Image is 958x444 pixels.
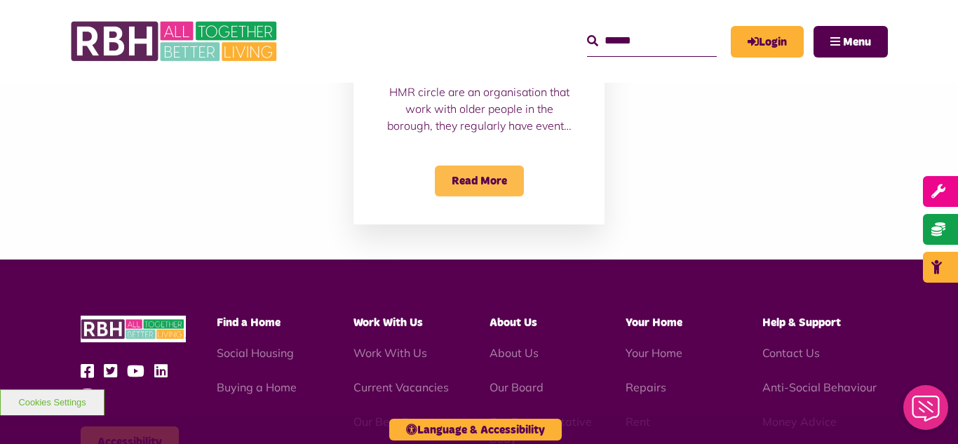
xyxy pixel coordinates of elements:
[490,346,539,360] a: About Us
[626,346,682,360] a: Your Home
[490,317,537,328] span: About Us
[389,419,562,440] button: Language & Accessibility
[626,380,666,394] a: Repairs
[353,317,423,328] span: Work With Us
[762,380,877,394] a: Anti-Social Behaviour
[353,346,427,360] a: Work With Us
[843,36,871,48] span: Menu
[217,317,281,328] span: Find a Home
[626,317,682,328] span: Your Home
[587,26,717,56] input: Search
[762,346,820,360] a: Contact Us
[435,166,524,196] span: Read More
[762,415,837,429] a: Money Advice
[814,26,888,58] button: Navigation
[895,381,958,444] iframe: Netcall Web Assistant for live chat
[353,415,418,429] a: Our Benefits
[626,415,650,429] a: Rent
[70,14,281,69] img: RBH
[217,346,294,360] a: Social Housing - open in a new tab
[81,316,186,343] img: RBH
[382,83,577,134] p: HMR circle are an organisation that work with older people in the borough, they regularly have ev...
[217,380,297,394] a: Buying a Home
[353,380,449,394] a: Current Vacancies
[731,26,804,58] a: MyRBH
[490,380,544,394] a: Our Board
[762,317,841,328] span: Help & Support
